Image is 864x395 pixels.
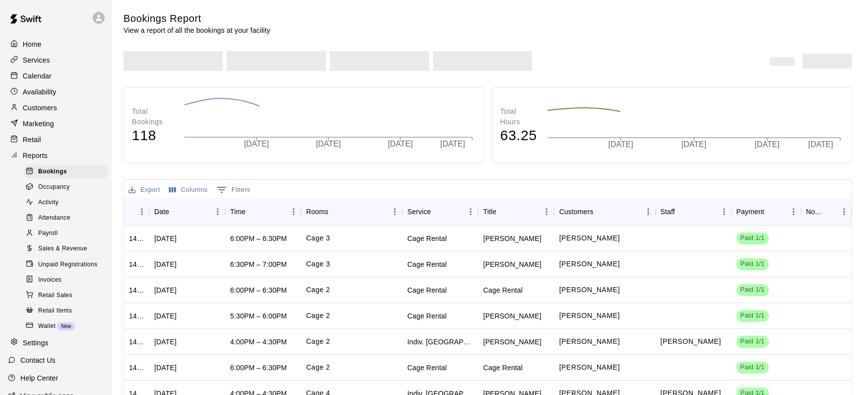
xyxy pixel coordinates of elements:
[837,204,852,219] button: Menu
[737,337,769,346] span: Paid 1/1
[737,259,769,269] span: Paid 1/1
[24,211,108,225] div: Attendance
[483,363,522,373] div: Cage Rental
[737,363,769,372] span: Paid 1/1
[38,213,70,223] span: Attendance
[129,259,144,269] div: 1432386
[132,127,174,145] h4: 118
[483,259,541,269] div: Katie Spayd
[225,198,301,226] div: Time
[496,205,510,219] button: Sort
[8,116,104,131] a: Marketing
[483,337,541,347] div: Yohann Koehn
[24,318,112,334] a: WalletNew
[559,336,619,347] p: Yohann Koehn
[306,233,330,243] p: Cage 3
[407,311,446,321] div: Cage Rental
[306,311,330,321] p: Cage 2
[154,285,177,295] div: Tue, Sep 16, 2025
[8,53,104,68] a: Services
[737,234,769,243] span: Paid 1/1
[24,241,112,257] a: Sales & Revenue
[407,234,446,243] div: Cage Rental
[717,204,732,219] button: Menu
[656,198,732,226] div: Staff
[38,182,70,192] span: Occupancy
[609,140,633,149] tspan: [DATE]
[641,204,656,219] button: Menu
[559,285,619,295] p: Leo Schuler
[23,71,52,81] p: Calendar
[559,362,619,373] p: Clay Beedy
[24,273,108,287] div: Invoices
[402,198,478,226] div: Service
[23,135,41,145] p: Retail
[129,285,144,295] div: 1431662
[8,335,104,350] div: Settings
[823,205,837,219] button: Sort
[8,37,104,52] a: Home
[126,182,163,198] button: Export
[407,259,446,269] div: Cage Rental
[24,226,112,241] a: Payroll
[123,12,270,25] h5: Bookings Report
[23,39,42,49] p: Home
[23,338,49,348] p: Settings
[38,167,67,177] span: Bookings
[154,234,177,243] div: Wed, Sep 17, 2025
[483,311,541,321] div: Colin Plocher
[24,179,112,195] a: Occupancy
[24,258,108,272] div: Unpaid Registrations
[24,319,108,333] div: WalletNew
[149,198,225,226] div: Date
[301,198,402,226] div: Rooms
[806,198,823,226] div: Notes
[737,311,769,320] span: Paid 1/1
[675,205,689,219] button: Sort
[167,182,210,198] button: Select columns
[24,211,112,226] a: Attendance
[230,337,287,347] div: 4:00PM – 4:30PM
[732,198,801,226] div: Payment
[737,198,764,226] div: Payment
[38,198,59,208] span: Activity
[230,198,246,226] div: Time
[24,165,108,179] div: Bookings
[38,306,72,316] span: Retail Items
[764,205,778,219] button: Sort
[8,69,104,83] a: Calendar
[483,234,541,243] div: Jack Thomas
[286,204,301,219] button: Menu
[539,204,554,219] button: Menu
[20,373,58,383] p: Help Center
[24,164,112,179] a: Bookings
[737,285,769,295] span: Paid 1/1
[483,198,496,226] div: Title
[8,84,104,99] a: Availability
[24,289,108,303] div: Retail Sales
[316,140,341,148] tspan: [DATE]
[809,140,834,149] tspan: [DATE]
[230,285,287,295] div: 6:00PM – 6:30PM
[786,204,801,219] button: Menu
[129,363,144,373] div: 1428393
[169,205,183,219] button: Sort
[123,25,270,35] p: View a report of all the bookings at your facility
[154,363,177,373] div: Mon, Sep 15, 2025
[559,311,619,321] p: Colin Plocher
[214,182,253,198] button: Show filters
[38,260,97,270] span: Unpaid Registrations
[755,140,780,149] tspan: [DATE]
[24,195,112,211] a: Activity
[23,119,54,129] p: Marketing
[38,275,62,285] span: Invoices
[8,132,104,147] div: Retail
[24,304,108,318] div: Retail Items
[593,205,607,219] button: Sort
[23,151,48,160] p: Reports
[124,198,149,226] div: ID
[154,259,177,269] div: Wed, Sep 17, 2025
